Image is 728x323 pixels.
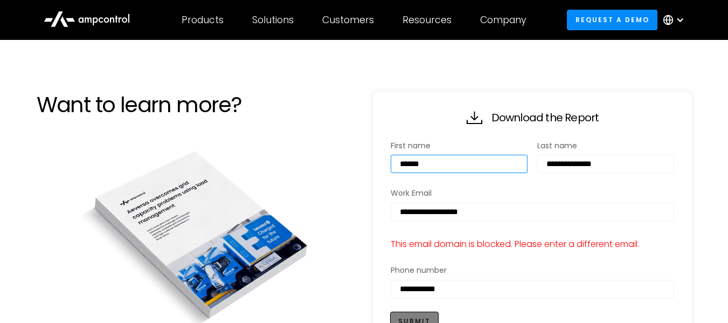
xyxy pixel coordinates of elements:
div: Customers [322,14,374,26]
h2: Download the Report [491,111,599,124]
div: Products [182,14,224,26]
label: First name [391,140,528,152]
div: Resources [403,14,452,26]
div: Company [480,14,526,26]
label: Last name [537,140,674,152]
div: Solutions [252,14,294,26]
p: This email domain is blocked. Please enter a different email. [391,238,674,250]
label: Phone number [391,264,674,276]
a: Request a demo [567,10,657,30]
label: Work Email [391,187,674,199]
h1: Want to learn more? [37,92,356,118]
